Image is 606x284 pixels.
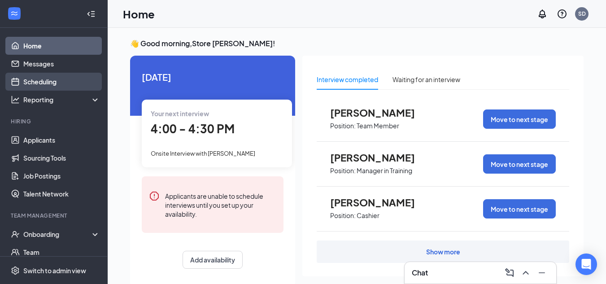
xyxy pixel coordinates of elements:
[23,185,100,203] a: Talent Network
[330,122,356,130] p: Position:
[330,107,429,118] span: [PERSON_NAME]
[183,251,243,269] button: Add availability
[504,267,515,278] svg: ComposeMessage
[23,167,100,185] a: Job Postings
[535,266,549,280] button: Minimize
[11,230,20,239] svg: UserCheck
[483,109,556,129] button: Move to next stage
[357,166,412,175] p: Manager in Training
[483,154,556,174] button: Move to next stage
[483,199,556,218] button: Move to next stage
[11,95,20,104] svg: Analysis
[151,109,209,118] span: Your next interview
[426,247,460,256] div: Show more
[537,9,548,19] svg: Notifications
[23,73,100,91] a: Scheduling
[87,9,96,18] svg: Collapse
[130,39,584,48] h3: 👋 Good morning, Store [PERSON_NAME] !
[23,37,100,55] a: Home
[575,253,597,275] div: Open Intercom Messenger
[11,266,20,275] svg: Settings
[23,95,100,104] div: Reporting
[23,266,86,275] div: Switch to admin view
[23,243,100,261] a: Team
[330,152,429,163] span: [PERSON_NAME]
[330,197,429,208] span: [PERSON_NAME]
[23,230,92,239] div: Onboarding
[11,212,98,219] div: Team Management
[392,74,460,84] div: Waiting for an interview
[10,9,19,18] svg: WorkstreamLogo
[142,70,283,84] span: [DATE]
[412,268,428,278] h3: Chat
[23,131,100,149] a: Applicants
[357,211,379,220] p: Cashier
[520,267,531,278] svg: ChevronUp
[11,118,98,125] div: Hiring
[330,211,356,220] p: Position:
[357,122,399,130] p: Team Member
[123,6,155,22] h1: Home
[23,149,100,167] a: Sourcing Tools
[149,191,160,201] svg: Error
[519,266,533,280] button: ChevronUp
[165,191,276,218] div: Applicants are unable to schedule interviews until you set up your availability.
[536,267,547,278] svg: Minimize
[330,166,356,175] p: Position:
[317,74,378,84] div: Interview completed
[151,121,235,136] span: 4:00 - 4:30 PM
[502,266,517,280] button: ComposeMessage
[23,55,100,73] a: Messages
[557,9,567,19] svg: QuestionInfo
[151,150,255,157] span: Onsite Interview with [PERSON_NAME]
[578,10,586,17] div: SD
